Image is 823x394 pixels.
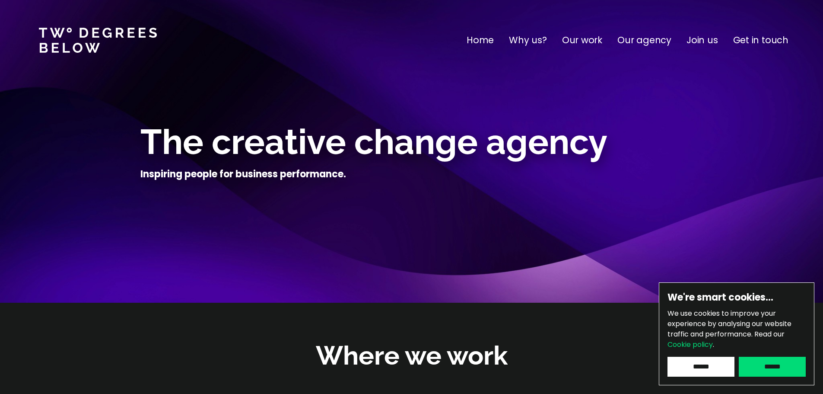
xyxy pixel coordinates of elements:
p: We use cookies to improve your experience by analysing our website traffic and performance. [667,308,806,350]
span: Read our . [667,329,785,349]
a: Cookie policy [667,340,713,349]
h6: We're smart cookies… [667,291,806,304]
a: Home [467,33,494,47]
h2: Where we work [316,338,508,373]
a: Get in touch [733,33,788,47]
a: Our agency [617,33,671,47]
a: Our work [562,33,602,47]
h4: Inspiring people for business performance. [140,168,346,181]
span: The creative change agency [140,122,607,162]
a: Why us? [509,33,547,47]
a: Join us [686,33,718,47]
